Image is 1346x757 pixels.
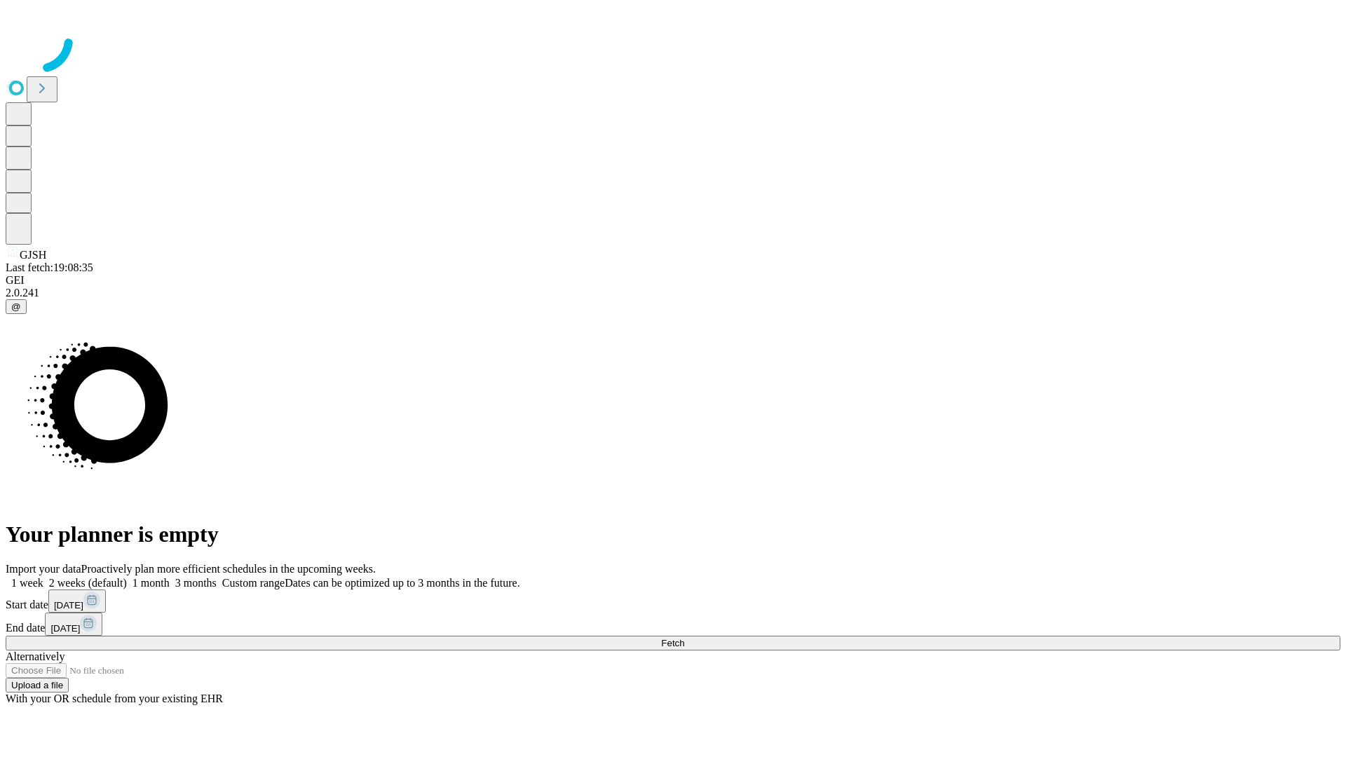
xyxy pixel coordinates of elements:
[222,577,285,589] span: Custom range
[6,678,69,693] button: Upload a file
[661,638,684,648] span: Fetch
[175,577,217,589] span: 3 months
[20,249,46,261] span: GJSH
[81,563,376,575] span: Proactively plan more efficient schedules in the upcoming weeks.
[6,636,1340,650] button: Fetch
[6,287,1340,299] div: 2.0.241
[45,613,102,636] button: [DATE]
[6,521,1340,547] h1: Your planner is empty
[54,600,83,611] span: [DATE]
[132,577,170,589] span: 1 month
[6,563,81,575] span: Import your data
[11,577,43,589] span: 1 week
[6,693,223,704] span: With your OR schedule from your existing EHR
[6,274,1340,287] div: GEI
[48,589,106,613] button: [DATE]
[285,577,519,589] span: Dates can be optimized up to 3 months in the future.
[6,650,64,662] span: Alternatively
[6,589,1340,613] div: Start date
[49,577,127,589] span: 2 weeks (default)
[6,613,1340,636] div: End date
[11,301,21,312] span: @
[50,623,80,634] span: [DATE]
[6,261,93,273] span: Last fetch: 19:08:35
[6,299,27,314] button: @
